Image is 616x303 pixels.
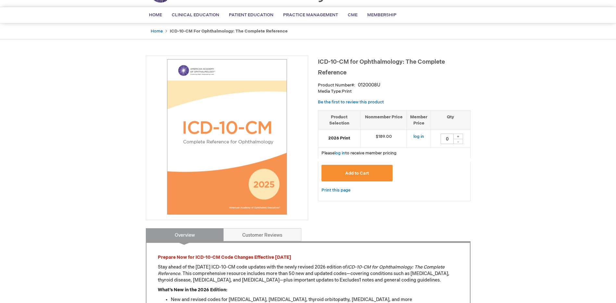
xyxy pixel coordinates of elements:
[146,228,224,241] a: Overview
[367,12,396,18] span: Membership
[318,59,445,76] span: ICD-10-CM for Ophthalmology: The Complete Reference
[321,151,396,156] span: Please to receive member pricing
[149,12,162,18] span: Home
[453,139,463,144] div: -
[345,171,369,176] span: Add to Cart
[171,296,459,303] li: New and revised codes for [MEDICAL_DATA], [MEDICAL_DATA], thyroid orbitopathy, [MEDICAL_DATA], an...
[441,134,454,144] input: Qty
[360,110,407,130] th: Nonmember Price
[223,228,301,241] a: Customer Reviews
[158,264,445,276] em: ICD-10-CM for Ophthalmology: The Complete Reference
[158,264,459,283] p: Stay ahead of the [DATE] ICD-10-CM code updates with the newly revised 2026 edition of . This com...
[158,287,227,293] strong: What’s New in the 2026 Edition:
[149,59,305,215] img: ICD-10-CM for Ophthalmology: The Complete Reference
[321,165,393,181] button: Add to Cart
[348,12,358,18] span: CME
[158,255,291,260] strong: Prepare Now for ICD-10-CM Code Changes Effective [DATE]
[283,12,338,18] span: Practice Management
[229,12,273,18] span: Patient Education
[318,99,384,105] a: Be the first to review this product
[318,83,355,88] strong: Product Number
[321,135,357,141] strong: 2026 Print
[151,29,163,34] a: Home
[318,89,342,94] strong: Media Type:
[358,82,380,88] div: 0120008U
[318,88,471,95] p: Print
[431,110,470,130] th: Qty
[407,110,431,130] th: Member Price
[318,110,361,130] th: Product Selection
[172,12,219,18] span: Clinical Education
[360,130,407,148] td: $189.00
[321,186,350,194] a: Print this page
[170,29,288,34] strong: ICD-10-CM for Ophthalmology: The Complete Reference
[334,151,345,156] a: log in
[413,134,424,139] a: log in
[453,134,463,139] div: +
